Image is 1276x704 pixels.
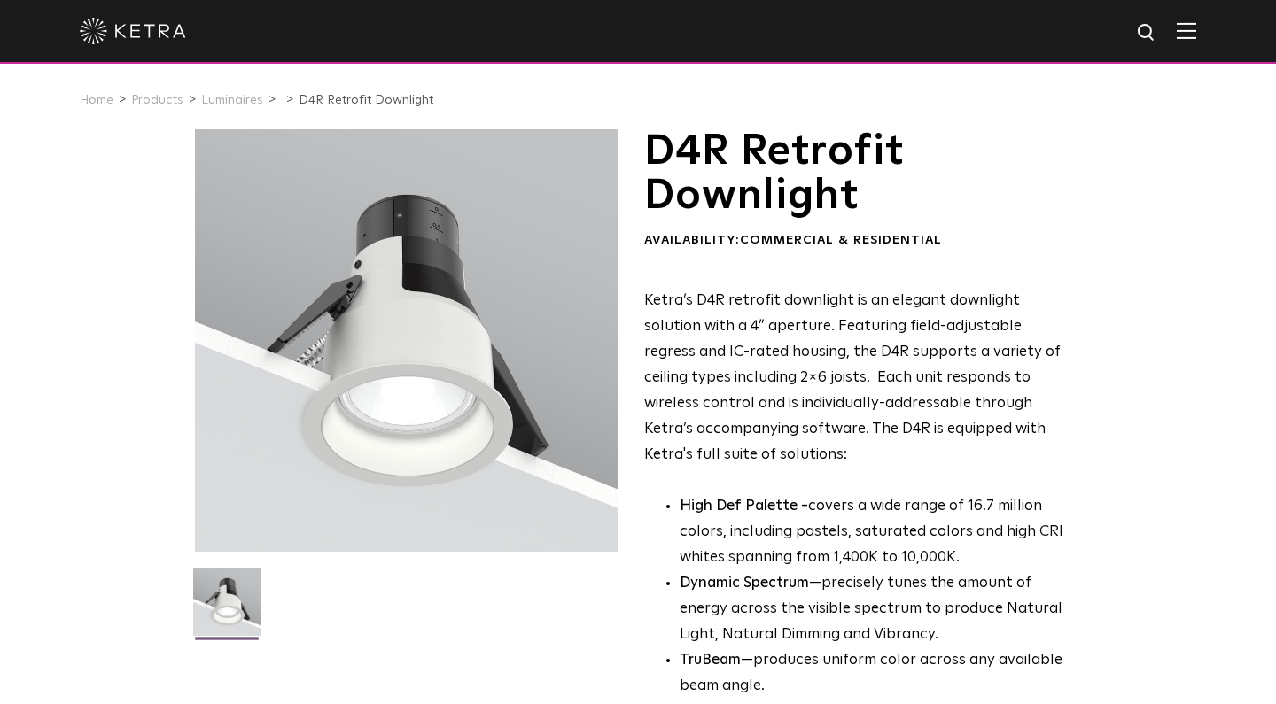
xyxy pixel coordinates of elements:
[680,653,741,668] strong: TruBeam
[193,568,261,649] img: D4R Retrofit Downlight
[680,499,808,514] strong: High Def Palette -
[1136,22,1158,44] img: search icon
[680,576,809,591] strong: Dynamic Spectrum
[1177,22,1196,39] img: Hamburger%20Nav.svg
[80,18,186,44] img: ketra-logo-2019-white
[80,94,113,106] a: Home
[131,94,183,106] a: Products
[201,94,263,106] a: Luminaires
[299,94,433,106] a: D4R Retrofit Downlight
[680,571,1076,648] li: —precisely tunes the amount of energy across the visible spectrum to produce Natural Light, Natur...
[680,494,1076,571] p: covers a wide range of 16.7 million colors, including pastels, saturated colors and high CRI whit...
[680,648,1076,700] li: —produces uniform color across any available beam angle.
[740,234,942,246] span: Commercial & Residential
[644,232,1076,250] div: Availability:
[644,289,1076,468] p: Ketra’s D4R retrofit downlight is an elegant downlight solution with a 4” aperture. Featuring fie...
[644,129,1076,219] h1: D4R Retrofit Downlight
